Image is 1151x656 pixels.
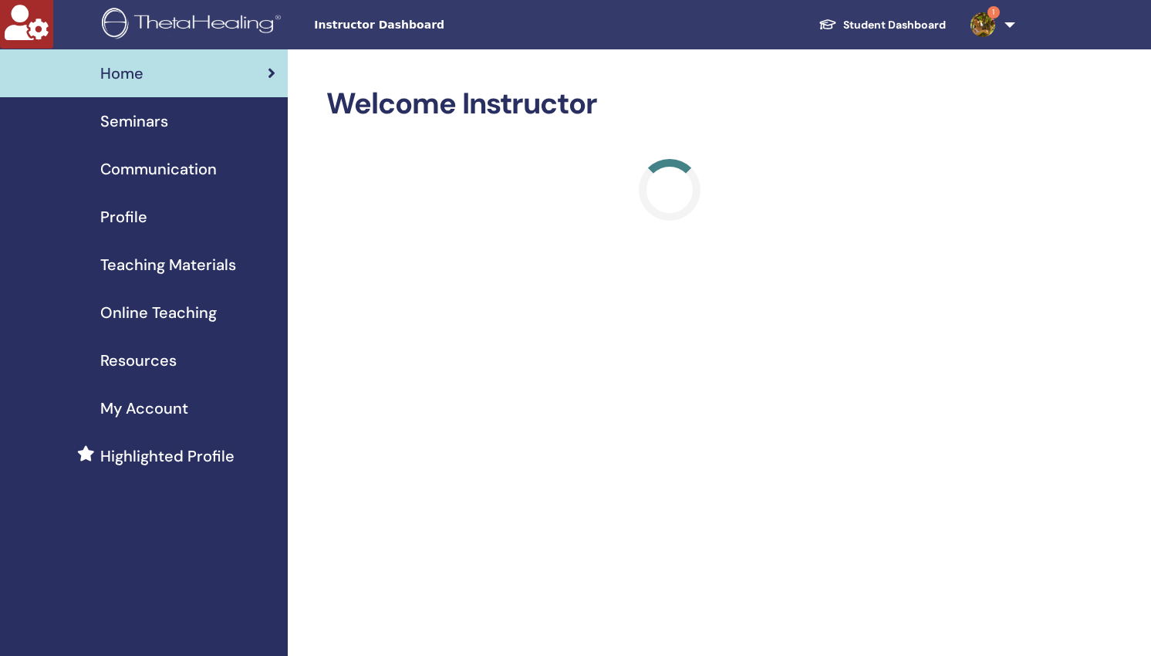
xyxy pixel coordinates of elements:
img: graduation-cap-white.svg [819,18,837,31]
span: Instructor Dashboard [314,17,545,33]
a: Student Dashboard [806,11,958,39]
span: Online Teaching [100,301,217,324]
span: Communication [100,157,217,181]
span: Resources [100,349,177,372]
img: logo.png [102,8,286,42]
h2: Welcome Instructor [326,86,1012,122]
span: Profile [100,205,147,228]
span: 1 [987,6,1000,19]
span: Highlighted Profile [100,445,235,468]
span: Seminars [100,110,168,133]
img: default.jpg [970,12,995,37]
span: My Account [100,397,188,420]
span: Home [100,62,143,85]
span: Teaching Materials [100,253,236,276]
